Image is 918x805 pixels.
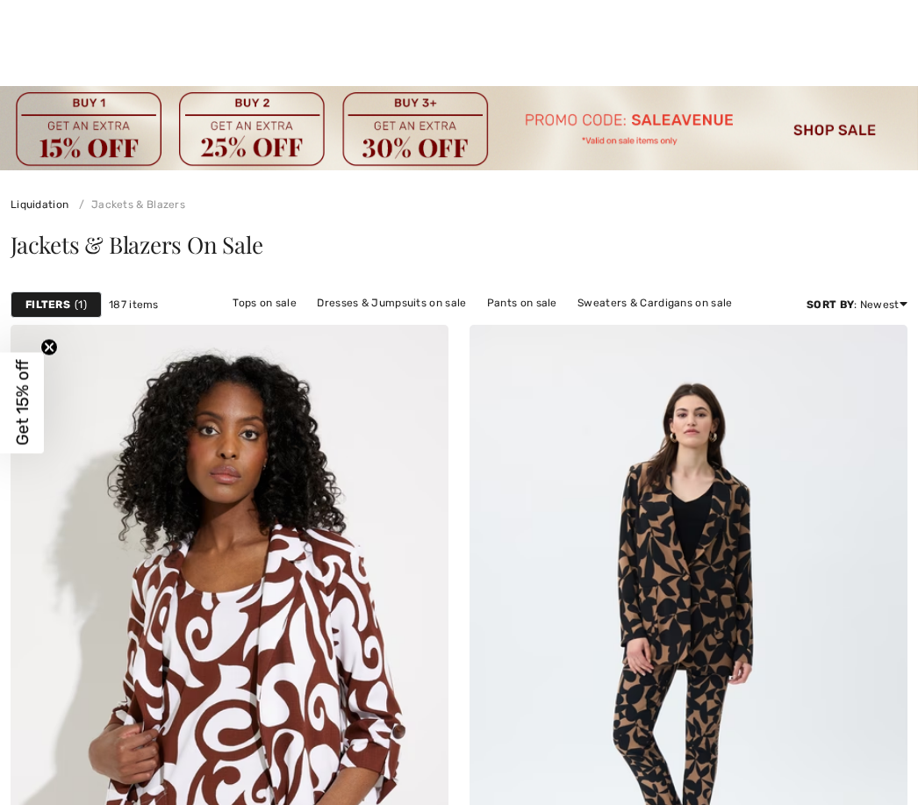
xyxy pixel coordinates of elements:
[807,297,907,313] div: : Newest
[549,314,662,337] a: Outerwear on sale
[458,314,545,337] a: Skirts on sale
[12,360,32,446] span: Get 15% off
[807,298,854,311] strong: Sort By
[11,198,68,211] a: Liquidation
[308,291,475,314] a: Dresses & Jumpsuits on sale
[304,314,455,337] a: Jackets & Blazers on sale
[11,229,263,260] span: Jackets & Blazers On Sale
[804,752,900,796] iframe: Opens a widget where you can chat to one of our agents
[109,297,159,313] span: 187 items
[40,338,58,356] button: Close teaser
[569,291,741,314] a: Sweaters & Cardigans on sale
[478,291,566,314] a: Pants on sale
[72,198,185,211] a: Jackets & Blazers
[25,297,70,313] strong: Filters
[224,291,305,314] a: Tops on sale
[75,297,87,313] span: 1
